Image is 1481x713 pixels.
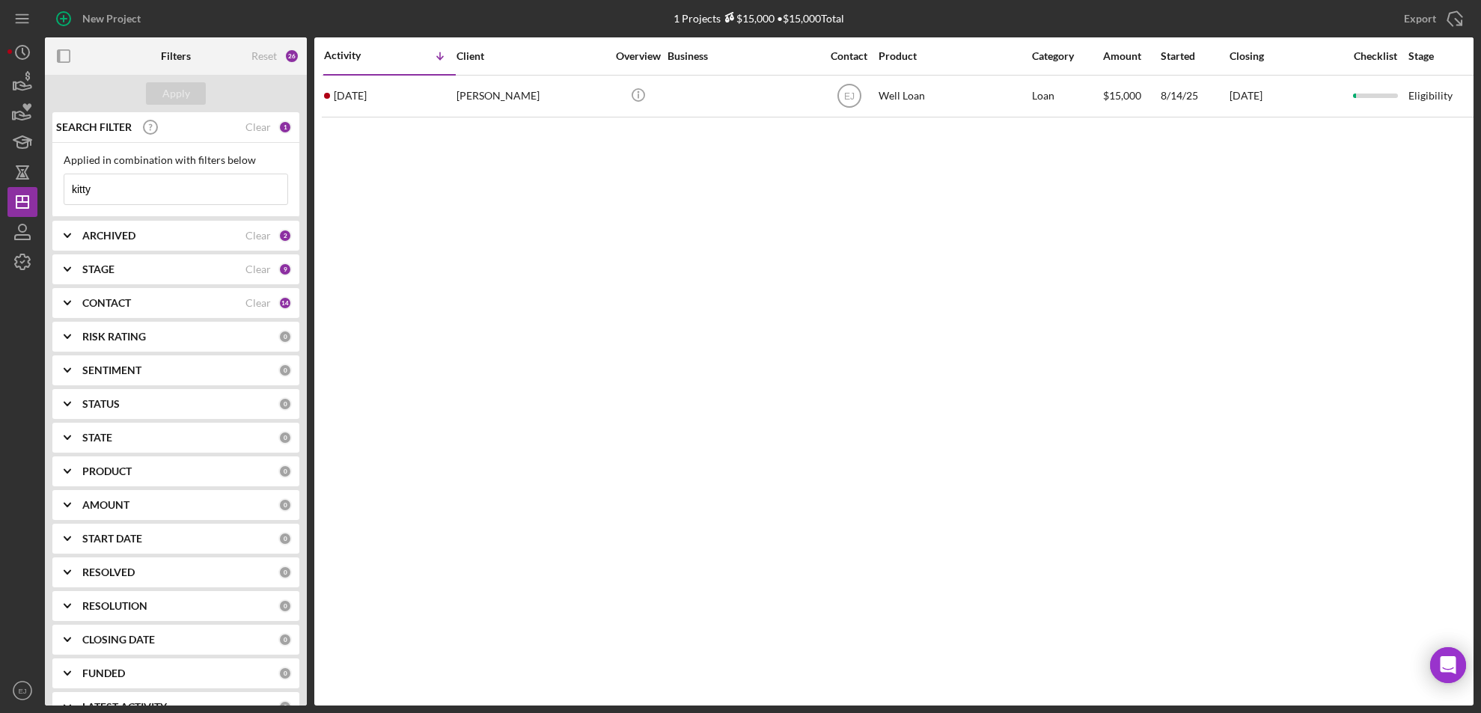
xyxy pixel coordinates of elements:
div: 26 [284,49,299,64]
div: Category [1032,50,1102,62]
div: Reset [251,50,277,62]
div: $15,000 [721,12,775,25]
b: AMOUNT [82,499,129,511]
div: 0 [278,364,292,377]
button: EJ [7,676,37,706]
b: FUNDED [82,667,125,679]
b: STATUS [82,398,120,410]
div: 1 [278,120,292,134]
div: 1 Projects • $15,000 Total [674,12,844,25]
div: 0 [278,465,292,478]
b: ARCHIVED [82,230,135,242]
text: EJ [843,91,854,102]
b: CLOSING DATE [82,634,155,646]
div: Activity [324,49,390,61]
div: 0 [278,330,292,343]
div: Clear [245,297,271,309]
div: 0 [278,566,292,579]
b: LATEST ACTIVITY [82,701,167,713]
div: Well Loan [879,76,1028,116]
div: Product [879,50,1028,62]
b: PRODUCT [82,465,132,477]
text: EJ [18,687,26,695]
div: Open Intercom Messenger [1430,647,1466,683]
button: New Project [45,4,156,34]
button: Export [1389,4,1474,34]
div: Stage [1408,50,1480,62]
time: 2025-09-18 18:36 [334,90,367,102]
div: Checklist [1343,50,1407,62]
div: Started [1161,50,1228,62]
div: Apply [162,82,190,105]
div: Business [668,50,817,62]
div: 0 [278,397,292,411]
div: Clear [245,230,271,242]
span: $15,000 [1103,89,1141,102]
div: 0 [278,498,292,512]
div: Contact [821,50,877,62]
b: SENTIMENT [82,364,141,376]
div: 14 [278,296,292,310]
div: Overview [610,50,666,62]
div: Applied in combination with filters below [64,154,288,166]
b: STATE [82,432,112,444]
b: RESOLUTION [82,600,147,612]
div: Eligibility [1408,76,1480,116]
time: [DATE] [1230,89,1262,102]
b: SEARCH FILTER [56,121,132,133]
button: Apply [146,82,206,105]
div: Export [1404,4,1436,34]
b: RISK RATING [82,331,146,343]
div: Clear [245,121,271,133]
div: 2 [278,229,292,242]
div: 8/14/25 [1161,76,1228,116]
div: 0 [278,532,292,545]
b: RESOLVED [82,566,135,578]
b: START DATE [82,533,142,545]
div: 0 [278,431,292,444]
div: 0 [278,633,292,646]
b: Filters [161,50,191,62]
div: 0 [278,599,292,613]
b: CONTACT [82,297,131,309]
div: Closing [1230,50,1342,62]
div: [PERSON_NAME] [456,76,606,116]
div: Amount [1103,50,1159,62]
b: STAGE [82,263,114,275]
div: 0 [278,667,292,680]
div: Clear [245,263,271,275]
div: Loan [1032,76,1102,116]
div: New Project [82,4,141,34]
div: Client [456,50,606,62]
div: 9 [278,263,292,276]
